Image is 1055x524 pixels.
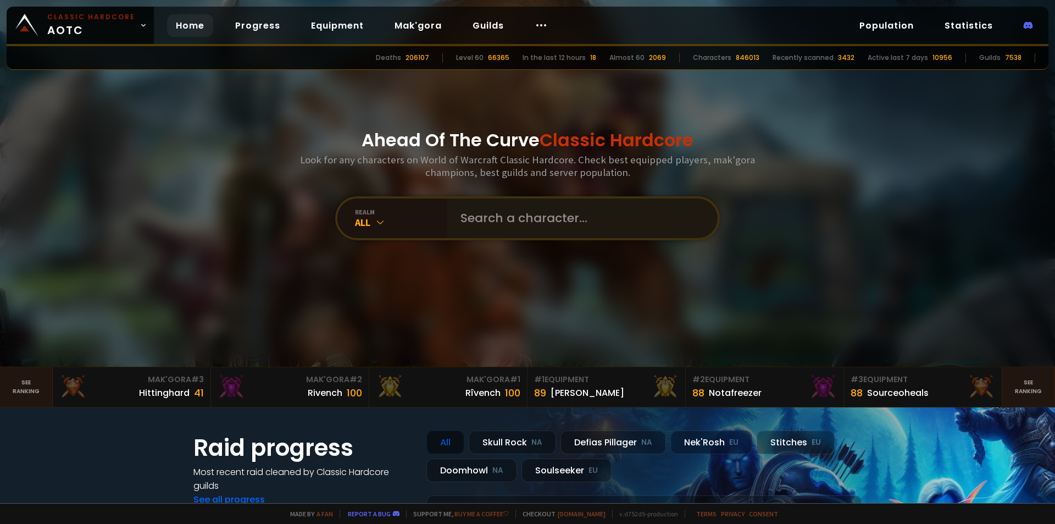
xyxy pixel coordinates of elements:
h4: Most recent raid cleaned by Classic Hardcore guilds [193,465,413,493]
div: 89 [534,385,546,400]
div: 88 [851,385,863,400]
span: # 3 [851,374,863,385]
div: Mak'Gora [376,374,520,385]
div: 66365 [488,53,509,63]
div: Skull Rock [469,431,556,454]
a: Mak'Gora#3Hittinghard41 [53,367,211,407]
small: EU [812,437,821,448]
div: realm [355,208,447,216]
div: Sourceoheals [867,386,929,400]
small: Classic Hardcore [47,12,135,22]
a: Statistics [936,14,1002,37]
a: Buy me a coffee [454,510,509,518]
h3: Look for any characters on World of Warcraft Classic Hardcore. Check best equipped players, mak'g... [296,153,759,179]
a: Mak'Gora#1Rîvench100 [369,367,527,407]
div: 10956 [932,53,952,63]
a: #3Equipment88Sourceoheals [844,367,1002,407]
small: EU [588,465,598,476]
small: EU [729,437,738,448]
div: Equipment [851,374,995,385]
a: Progress [226,14,289,37]
small: NA [492,465,503,476]
span: # 1 [510,374,520,385]
div: 18 [590,53,596,63]
span: # 3 [191,374,204,385]
div: 100 [347,385,362,400]
a: a fan [316,510,333,518]
div: Rîvench [465,386,501,400]
a: See all progress [193,493,265,506]
div: 3432 [838,53,854,63]
div: Doomhowl [426,459,517,482]
div: 206107 [406,53,429,63]
div: Level 60 [456,53,484,63]
h1: Ahead Of The Curve [362,127,693,153]
span: Made by [284,510,333,518]
div: Nek'Rosh [670,431,752,454]
div: Equipment [692,374,837,385]
a: [DOMAIN_NAME] [558,510,606,518]
div: Stitches [757,431,835,454]
div: In the last 12 hours [523,53,586,63]
div: Equipment [534,374,679,385]
div: Mak'Gora [59,374,204,385]
span: AOTC [47,12,135,38]
div: 88 [692,385,704,400]
a: Mak'Gora#2Rivench100 [211,367,369,407]
span: # 1 [534,374,545,385]
small: NA [531,437,542,448]
span: # 2 [692,374,705,385]
div: Active last 7 days [868,53,928,63]
div: 41 [194,385,204,400]
a: Terms [696,510,717,518]
span: Support me, [406,510,509,518]
div: Rivench [308,386,342,400]
span: Checkout [515,510,606,518]
a: Home [167,14,213,37]
div: Recently scanned [773,53,834,63]
div: Deaths [376,53,401,63]
a: Classic HardcoreAOTC [7,7,154,44]
h1: Raid progress [193,431,413,465]
a: Population [851,14,923,37]
a: Privacy [721,510,745,518]
div: 7538 [1005,53,1021,63]
div: All [426,431,464,454]
a: Guilds [464,14,513,37]
span: Classic Hardcore [540,128,693,152]
div: Guilds [979,53,1001,63]
a: #1Equipment89[PERSON_NAME] [527,367,686,407]
div: Hittinghard [139,386,190,400]
div: All [355,216,447,229]
div: Mak'Gora [218,374,362,385]
a: Mak'gora [386,14,451,37]
small: NA [641,437,652,448]
a: Report a bug [348,510,391,518]
div: [PERSON_NAME] [551,386,624,400]
span: # 2 [349,374,362,385]
input: Search a character... [454,198,704,238]
a: Seeranking [1002,367,1055,407]
a: Equipment [302,14,373,37]
div: 100 [505,385,520,400]
div: Notafreezer [709,386,762,400]
span: v. d752d5 - production [612,510,678,518]
div: 2069 [649,53,666,63]
a: Consent [749,510,778,518]
a: #2Equipment88Notafreezer [686,367,844,407]
div: Almost 60 [609,53,645,63]
div: Soulseeker [521,459,612,482]
div: Defias Pillager [560,431,666,454]
div: 846013 [736,53,759,63]
div: Characters [693,53,731,63]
